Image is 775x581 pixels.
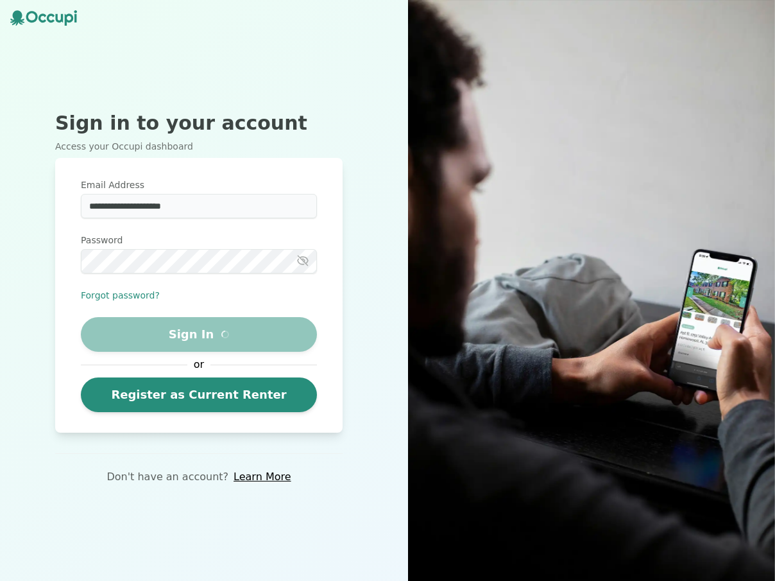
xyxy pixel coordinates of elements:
[55,140,343,153] p: Access your Occupi dashboard
[187,357,210,372] span: or
[81,289,160,302] button: Forgot password?
[106,469,228,485] p: Don't have an account?
[55,112,343,135] h2: Sign in to your account
[81,377,317,412] a: Register as Current Renter
[81,178,317,191] label: Email Address
[81,234,317,247] label: Password
[234,469,291,485] a: Learn More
